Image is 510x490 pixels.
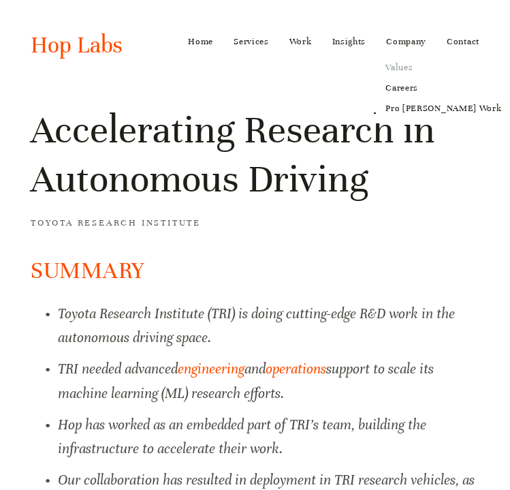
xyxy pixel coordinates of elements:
a: operations [266,361,326,378]
a: engineering [178,361,244,378]
a: Hop Labs [31,31,123,59]
em: Hop has worked as an embedded part of TRI’s team, building the infrastructure to accelerate their... [58,416,430,457]
a: Work [289,31,312,52]
a: Home [188,31,213,52]
a: Company [386,31,426,52]
a: Contact [447,31,479,52]
em: and [244,361,266,378]
em: TRI needed advanced [58,361,178,378]
h3: Toyota Research Institute [31,216,479,230]
em: support to scale its machine learning (ML) research efforts. [58,361,437,401]
h2: SUMMARY [31,255,479,287]
em: Toyota Research Institute (TRI) is doing cutting-edge R&D work in the autonomous driving space. [58,305,458,346]
a: Services [234,31,269,52]
h1: Accelerating Research in Autonomous Driving [31,106,479,204]
a: Insights [332,31,366,52]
